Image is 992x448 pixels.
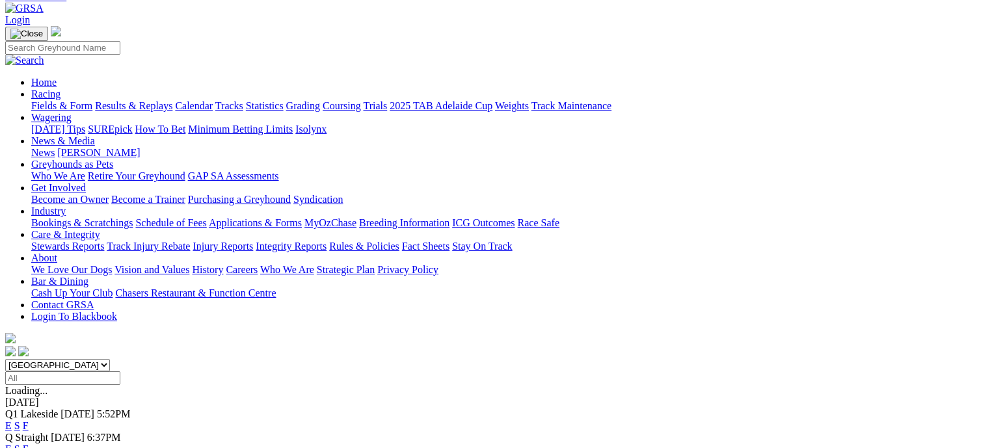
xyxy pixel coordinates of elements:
span: 5:52PM [97,408,131,419]
span: [DATE] [60,408,94,419]
img: Search [5,55,44,66]
a: How To Bet [135,124,186,135]
span: [DATE] [51,432,85,443]
a: Injury Reports [193,241,253,252]
a: Industry [31,205,66,217]
a: S [14,420,20,431]
a: Stewards Reports [31,241,104,252]
div: Wagering [31,124,987,135]
a: Fact Sheets [402,241,449,252]
div: About [31,264,987,276]
a: Login [5,14,30,25]
a: Racing [31,88,60,99]
a: Bar & Dining [31,276,88,287]
a: ICG Outcomes [452,217,515,228]
a: Careers [226,264,258,275]
div: News & Media [31,147,987,159]
a: GAP SA Assessments [188,170,279,181]
a: Cash Up Your Club [31,287,113,298]
a: Breeding Information [359,217,449,228]
input: Search [5,41,120,55]
a: Who We Are [260,264,314,275]
a: [DATE] Tips [31,124,85,135]
a: Login To Blackbook [31,311,117,322]
div: Racing [31,100,987,112]
a: Care & Integrity [31,229,100,240]
a: Become a Trainer [111,194,185,205]
a: Vision and Values [114,264,189,275]
div: Bar & Dining [31,287,987,299]
a: Retire Your Greyhound [88,170,185,181]
span: 6:37PM [87,432,121,443]
div: [DATE] [5,397,987,408]
a: Become an Owner [31,194,109,205]
a: Strategic Plan [317,264,375,275]
a: Weights [495,100,529,111]
a: Tracks [215,100,243,111]
a: Statistics [246,100,284,111]
button: Toggle navigation [5,27,48,41]
a: Minimum Betting Limits [188,124,293,135]
a: SUREpick [88,124,132,135]
a: Chasers Restaurant & Function Centre [115,287,276,298]
a: MyOzChase [304,217,356,228]
a: Race Safe [517,217,559,228]
a: Track Injury Rebate [107,241,190,252]
a: Results & Replays [95,100,172,111]
img: Close [10,29,43,39]
a: Coursing [323,100,361,111]
a: Grading [286,100,320,111]
a: Bookings & Scratchings [31,217,133,228]
a: Trials [363,100,387,111]
a: Isolynx [295,124,327,135]
a: Privacy Policy [377,264,438,275]
div: Get Involved [31,194,987,205]
a: 2025 TAB Adelaide Cup [390,100,492,111]
a: Integrity Reports [256,241,327,252]
a: News [31,147,55,158]
a: Purchasing a Greyhound [188,194,291,205]
img: logo-grsa-white.png [5,333,16,343]
a: Syndication [293,194,343,205]
a: Track Maintenance [531,100,611,111]
a: Fields & Form [31,100,92,111]
a: News & Media [31,135,95,146]
span: Q1 Lakeside [5,408,58,419]
input: Select date [5,371,120,385]
a: Contact GRSA [31,299,94,310]
a: Greyhounds as Pets [31,159,113,170]
a: We Love Our Dogs [31,264,112,275]
div: Industry [31,217,987,229]
a: Get Involved [31,182,86,193]
a: Home [31,77,57,88]
img: twitter.svg [18,346,29,356]
span: Q Straight [5,432,48,443]
a: Wagering [31,112,72,123]
a: F [23,420,29,431]
a: Who We Are [31,170,85,181]
span: Loading... [5,385,47,396]
a: Applications & Forms [209,217,302,228]
a: History [192,264,223,275]
a: Rules & Policies [329,241,399,252]
img: logo-grsa-white.png [51,26,61,36]
a: Calendar [175,100,213,111]
a: [PERSON_NAME] [57,147,140,158]
a: Schedule of Fees [135,217,206,228]
div: Greyhounds as Pets [31,170,987,182]
a: About [31,252,57,263]
a: E [5,420,12,431]
img: GRSA [5,3,44,14]
div: Care & Integrity [31,241,987,252]
img: facebook.svg [5,346,16,356]
a: Stay On Track [452,241,512,252]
